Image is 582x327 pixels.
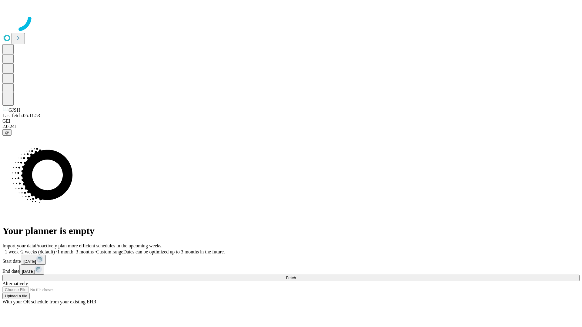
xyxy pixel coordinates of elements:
[2,113,40,118] span: Last fetch: 05:11:53
[76,249,94,254] span: 3 months
[2,265,580,275] div: End date
[23,259,36,264] span: [DATE]
[286,276,296,280] span: Fetch
[2,293,30,299] button: Upload a file
[2,118,580,124] div: GEI
[57,249,73,254] span: 1 month
[8,107,20,113] span: GJSH
[21,255,46,265] button: [DATE]
[5,130,9,135] span: @
[2,255,580,265] div: Start date
[22,269,35,274] span: [DATE]
[123,249,225,254] span: Dates can be optimized up to 3 months in the future.
[2,243,35,248] span: Import your data
[2,124,580,129] div: 2.0.241
[5,249,19,254] span: 1 week
[2,129,12,136] button: @
[96,249,123,254] span: Custom range
[2,281,28,286] span: Alternatively
[2,299,96,304] span: With your OR schedule from your existing EHR
[35,243,162,248] span: Proactively plan more efficient schedules in the upcoming weeks.
[2,275,580,281] button: Fetch
[2,225,580,236] h1: Your planner is empty
[19,265,44,275] button: [DATE]
[21,249,55,254] span: 2 weeks (default)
